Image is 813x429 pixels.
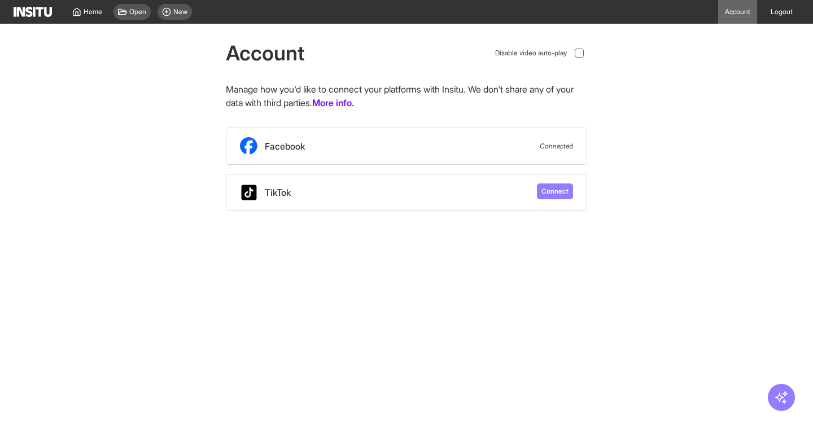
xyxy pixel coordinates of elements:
span: Disable video auto-play [495,49,567,58]
h1: Account [226,42,305,64]
span: Facebook [265,139,305,153]
button: Connect [537,183,573,199]
span: TikTok [265,186,291,199]
span: Connect [541,187,569,196]
span: New [173,7,187,16]
img: Logo [14,7,52,17]
p: Manage how you'd like to connect your platforms with Insitu. We don't share any of your data with... [226,82,587,110]
span: Home [84,7,102,16]
span: Connected [540,142,573,151]
span: Open [129,7,146,16]
a: More info. [312,96,354,110]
